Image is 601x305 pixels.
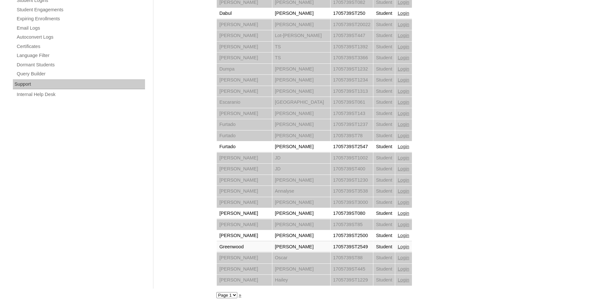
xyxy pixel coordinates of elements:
div: Support [13,79,145,90]
td: 1705739ST1229 [331,275,373,286]
a: Login [398,266,409,272]
td: [PERSON_NAME] [217,175,272,186]
a: Internal Help Desk [16,91,145,99]
td: Oscar [272,253,330,263]
td: [PERSON_NAME] [217,42,272,52]
td: 1705739ST2500 [331,230,373,241]
td: Furtado [217,130,272,141]
td: Dabul [217,8,272,19]
a: Login [398,55,409,60]
td: TS [272,52,330,63]
td: [PERSON_NAME] [217,219,272,230]
td: JD [272,153,330,164]
td: [PERSON_NAME] [272,175,330,186]
td: [PERSON_NAME] [217,19,272,30]
td: [PERSON_NAME] [217,264,272,275]
td: [PERSON_NAME] [272,119,330,130]
a: Login [398,255,409,260]
td: 1705739ST250 [331,8,373,19]
td: 1705739ST1230 [331,175,373,186]
td: 1705739ST20022 [331,19,373,30]
td: Student [373,230,395,241]
td: 1705739ST1002 [331,153,373,164]
a: Language Filter [16,52,145,60]
td: [PERSON_NAME] [217,30,272,41]
a: Login [398,155,409,160]
a: Student Engagements [16,6,145,14]
td: Student [373,119,395,130]
td: [PERSON_NAME] [217,164,272,175]
a: Login [398,133,409,138]
td: [PERSON_NAME] [272,19,330,30]
td: [PERSON_NAME] [272,230,330,241]
td: [PERSON_NAME] [272,108,330,119]
td: 1705739ST3000 [331,197,373,208]
a: Login [398,89,409,94]
td: Dumpa [217,64,272,75]
td: [PERSON_NAME] [217,186,272,197]
a: Login [398,11,409,16]
td: [PERSON_NAME] [217,197,272,208]
td: Student [373,64,395,75]
td: Greenwood [217,242,272,253]
a: Login [398,177,409,183]
td: [PERSON_NAME] [217,52,272,63]
a: Login [398,122,409,127]
a: Dormant Students [16,61,145,69]
a: Autoconvert Logs [16,33,145,41]
td: [PERSON_NAME] [217,275,272,286]
td: Student [373,264,395,275]
td: Furtado [217,141,272,152]
td: Student [373,219,395,230]
a: Login [398,222,409,227]
td: Escaranio [217,97,272,108]
td: Student [373,197,395,208]
td: Hailey [272,275,330,286]
a: Login [398,166,409,171]
a: Certificates [16,43,145,51]
a: Login [398,144,409,149]
td: 1705739ST445 [331,264,373,275]
td: [PERSON_NAME] [217,253,272,263]
a: Login [398,111,409,116]
td: [GEOGRAPHIC_DATA] [272,97,330,108]
td: [PERSON_NAME] [217,230,272,241]
td: [PERSON_NAME] [217,86,272,97]
td: Student [373,75,395,86]
td: Lot-[PERSON_NAME] [272,30,330,41]
td: [PERSON_NAME] [272,208,330,219]
td: [PERSON_NAME] [272,130,330,141]
td: [PERSON_NAME] [272,86,330,97]
td: 1705739ST143 [331,108,373,119]
td: Furtado [217,119,272,130]
a: » [239,292,241,298]
td: Student [373,153,395,164]
td: [PERSON_NAME] [272,264,330,275]
td: Student [373,242,395,253]
td: Student [373,208,395,219]
td: 1705739ST447 [331,30,373,41]
td: [PERSON_NAME] [272,242,330,253]
td: 1705739ST2549 [331,242,373,253]
td: 1705739ST061 [331,97,373,108]
td: Student [373,42,395,52]
td: Student [373,86,395,97]
td: 1705739ST85 [331,219,373,230]
td: 1705739ST3366 [331,52,373,63]
a: Login [398,200,409,205]
td: Student [373,8,395,19]
td: 1705739ST1237 [331,119,373,130]
td: 1705739ST2547 [331,141,373,152]
td: [PERSON_NAME] [217,75,272,86]
td: 1705739ST1392 [331,42,373,52]
a: Login [398,100,409,105]
td: Student [373,141,395,152]
a: Login [398,44,409,49]
td: [PERSON_NAME] [272,75,330,86]
a: Expiring Enrollments [16,15,145,23]
td: 1705739ST1313 [331,86,373,97]
td: Annalyse [272,186,330,197]
td: TS [272,42,330,52]
a: Login [398,77,409,82]
td: 1705739ST78 [331,130,373,141]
